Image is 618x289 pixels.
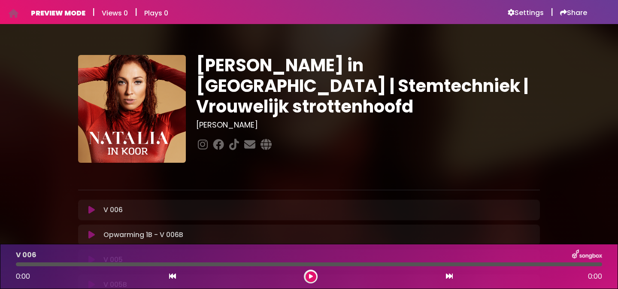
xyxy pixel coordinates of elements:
[31,9,85,17] h6: PREVIEW MODE
[92,7,95,17] h5: |
[16,271,30,281] span: 0:00
[16,250,36,260] p: V 006
[588,271,602,282] span: 0:00
[560,9,587,17] a: Share
[78,55,186,163] img: YTVS25JmS9CLUqXqkEhs
[103,230,183,240] p: Opwarming 1B - V 006B
[135,7,137,17] h5: |
[572,249,602,261] img: songbox-logo-white.png
[102,9,128,17] h6: Views 0
[103,205,123,215] p: V 006
[508,9,544,17] a: Settings
[196,120,540,130] h3: [PERSON_NAME]
[551,7,553,17] h5: |
[144,9,168,17] h6: Plays 0
[196,55,540,117] h1: [PERSON_NAME] in [GEOGRAPHIC_DATA] | Stemtechniek | Vrouwelijk strottenhoofd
